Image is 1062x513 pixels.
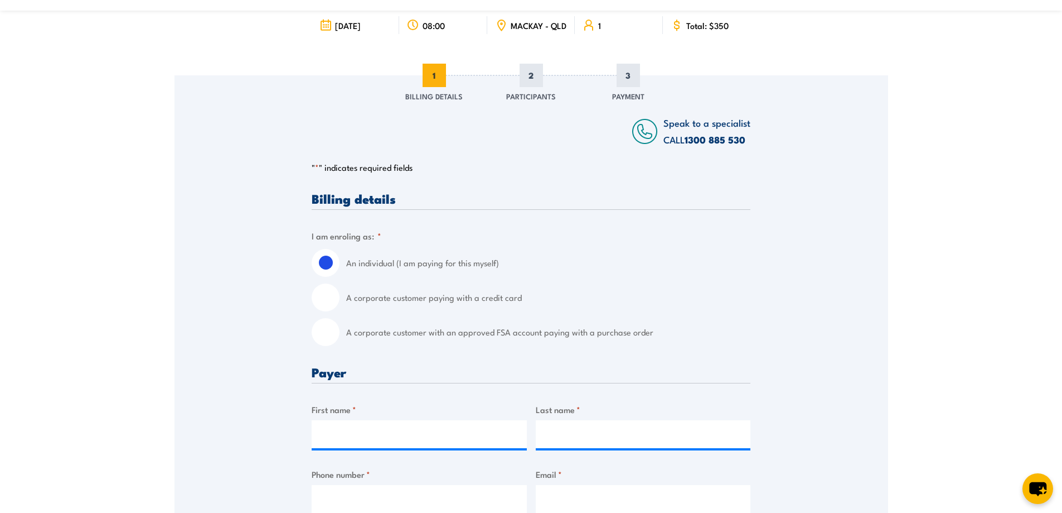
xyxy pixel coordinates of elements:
legend: I am enroling as: [312,229,381,242]
label: Phone number [312,468,527,481]
label: First name [312,403,527,416]
span: 1 [423,64,446,87]
h3: Billing details [312,192,750,205]
span: Speak to a specialist CALL [663,116,750,146]
span: 2 [520,64,543,87]
span: Participants [506,90,556,102]
span: 1 [598,21,601,30]
button: chat-button [1022,473,1053,504]
span: MACKAY - QLD [511,21,566,30]
a: 1300 885 530 [685,132,745,147]
span: 3 [617,64,640,87]
label: Last name [536,403,751,416]
label: A corporate customer with an approved FSA account paying with a purchase order [346,318,750,346]
label: A corporate customer paying with a credit card [346,284,750,311]
span: Total: $350 [686,21,729,30]
label: Email [536,468,751,481]
p: " " indicates required fields [312,162,750,173]
span: Payment [612,90,644,102]
h3: Payer [312,366,750,378]
span: Billing Details [405,90,463,102]
span: 08:00 [423,21,445,30]
label: An individual (I am paying for this myself) [346,249,750,277]
span: [DATE] [335,21,361,30]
